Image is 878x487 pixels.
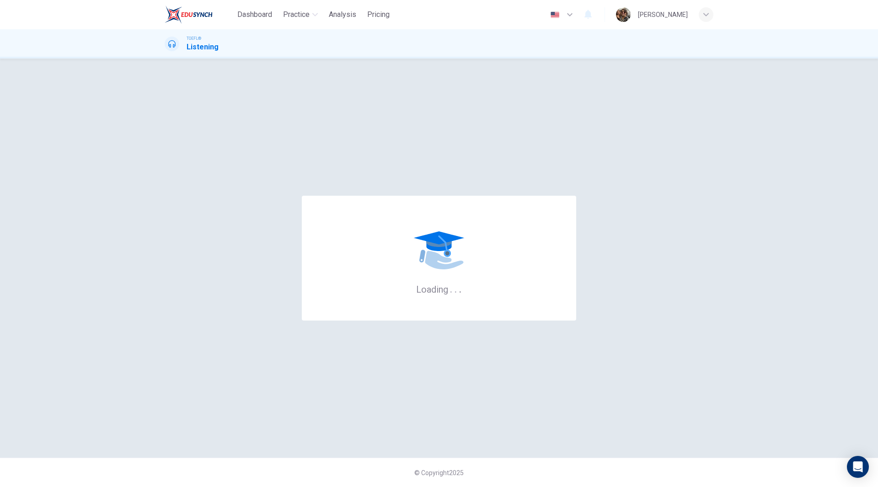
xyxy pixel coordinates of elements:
[329,9,356,20] span: Analysis
[549,11,561,18] img: en
[459,281,462,296] h6: .
[638,9,688,20] div: [PERSON_NAME]
[616,7,631,22] img: Profile picture
[279,6,321,23] button: Practice
[414,469,464,476] span: © Copyright 2025
[450,281,453,296] h6: .
[367,9,390,20] span: Pricing
[283,9,310,20] span: Practice
[187,42,219,53] h1: Listening
[416,283,462,295] h6: Loading
[234,6,276,23] button: Dashboard
[165,5,234,24] a: EduSynch logo
[187,35,201,42] span: TOEFL®
[847,456,869,478] div: Open Intercom Messenger
[237,9,272,20] span: Dashboard
[364,6,393,23] button: Pricing
[325,6,360,23] button: Analysis
[454,281,457,296] h6: .
[165,5,213,24] img: EduSynch logo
